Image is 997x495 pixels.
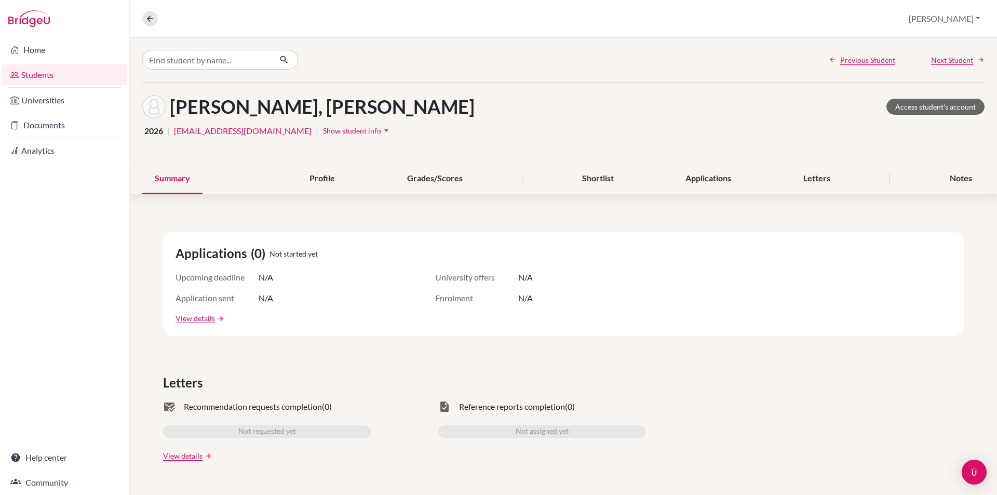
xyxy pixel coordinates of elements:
[259,292,273,304] span: N/A
[2,140,127,161] a: Analytics
[176,271,259,284] span: Upcoming deadline
[238,425,296,438] span: Not requested yet
[322,123,392,139] button: Show student infoarrow_drop_down
[395,164,475,194] div: Grades/Scores
[163,373,207,392] span: Letters
[673,164,744,194] div: Applications
[435,292,518,304] span: Enrolment
[2,64,127,85] a: Students
[2,115,127,136] a: Documents
[144,125,163,137] span: 2026
[215,315,224,322] a: arrow_forward
[565,400,575,413] span: (0)
[381,125,392,136] i: arrow_drop_down
[438,400,451,413] span: task
[840,55,895,65] span: Previous Student
[829,55,895,65] a: Previous Student
[8,10,50,27] img: Bridge-U
[170,96,475,118] h1: [PERSON_NAME], [PERSON_NAME]
[323,126,381,135] span: Show student info
[176,244,251,263] span: Applications
[142,50,271,70] input: Find student by name...
[459,400,565,413] span: Reference reports completion
[2,90,127,111] a: Universities
[184,400,322,413] span: Recommendation requests completion
[259,271,273,284] span: N/A
[962,460,987,485] div: Open Intercom Messenger
[203,452,212,460] a: arrow_forward
[322,400,332,413] span: (0)
[142,164,203,194] div: Summary
[931,55,973,65] span: Next Student
[174,125,312,137] a: [EMAIL_ADDRESS][DOMAIN_NAME]
[2,39,127,60] a: Home
[570,164,626,194] div: Shortlist
[167,125,170,137] span: |
[904,9,985,29] button: [PERSON_NAME]
[518,292,533,304] span: N/A
[516,425,569,438] span: Not assigned yet
[142,95,166,118] img: Chase Rylee Yu's avatar
[163,450,203,461] a: View details
[297,164,347,194] div: Profile
[518,271,533,284] span: N/A
[316,125,318,137] span: |
[163,400,176,413] span: mark_email_read
[435,271,518,284] span: University offers
[937,164,985,194] div: Notes
[2,472,127,493] a: Community
[2,447,127,468] a: Help center
[176,292,259,304] span: Application sent
[791,164,843,194] div: Letters
[176,313,215,324] a: View details
[886,99,985,115] a: Access student's account
[251,244,270,263] span: (0)
[931,55,985,65] a: Next Student
[270,248,318,259] span: Not started yet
